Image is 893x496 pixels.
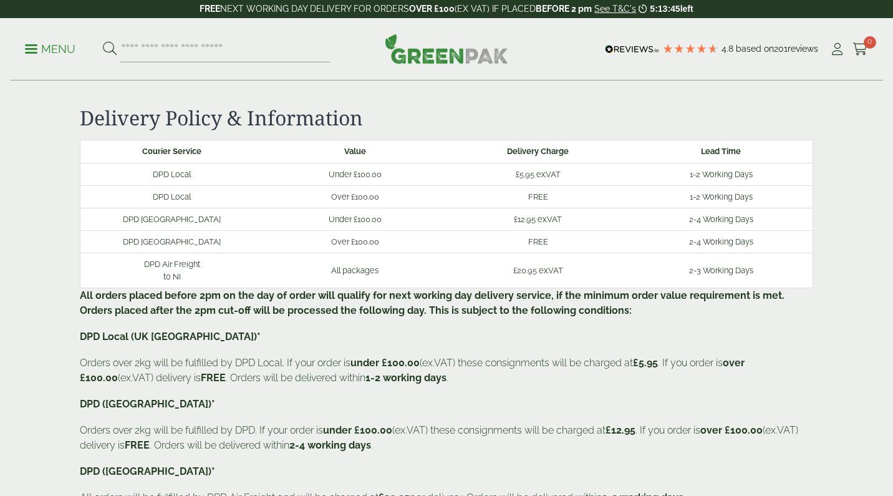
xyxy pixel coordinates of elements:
i: Cart [852,43,868,56]
td: DPD [GEOGRAPHIC_DATA] [80,208,264,230]
p: Orders over 2kg will be fulfilled by DPD Local. If your order is (ex.VAT) these consignments will... [80,356,813,386]
td: DPD [GEOGRAPHIC_DATA] [80,231,264,253]
b: 1-2 working days [365,372,446,384]
span: 201 [774,44,788,54]
div: 4.79 Stars [662,43,718,54]
img: REVIEWS.io [605,45,659,54]
th: Value [263,140,446,163]
td: Under £100.00 [263,163,446,185]
b: DPD Local (UK [GEOGRAPHIC_DATA])* [80,331,261,343]
img: GreenPak Supplies [385,34,508,64]
a: 0 [852,40,868,59]
td: DPD Air Freight to NI [80,253,264,288]
b: DPD ([GEOGRAPHIC_DATA])* [80,398,215,410]
td: 2-4 Working Days [630,208,813,230]
b: FREE [201,372,226,384]
td: £12.95 ex.VAT [446,208,630,230]
h2: Delivery Policy & Information [80,106,813,130]
td: Over £100.00 [263,231,446,253]
td: DPD Local [80,185,264,208]
td: 2-3 Working Days [630,253,813,288]
th: Courier Service [80,140,264,163]
b: 2-4 working days [289,439,371,451]
span: reviews [788,44,818,54]
td: 1-2 Working Days [630,163,813,185]
b: All orders placed before 2pm on the day of order will qualify for next working day delivery servi... [80,289,784,316]
span: left [680,4,693,14]
p: Orders over 2kg will be fulfilled by DPD. If your order is (ex.VAT) these consignments will be ch... [80,423,813,453]
b: over £100.00 [700,424,763,436]
td: Under £100.00 [263,208,446,230]
td: DPD Local [80,163,264,185]
th: Delivery Charge [446,140,630,163]
b: £12.95 [606,424,635,436]
p: Menu [25,42,75,57]
span: Based on [736,44,774,54]
strong: OVER £100 [409,4,455,14]
td: FREE [446,231,630,253]
span: 5:13:45 [650,4,680,14]
span: 4.8 [722,44,736,54]
b: under £100.00 [323,424,392,436]
strong: FREE [200,4,220,14]
a: Menu [25,42,75,54]
td: Over £100.00 [263,185,446,208]
td: £20.95 ex.VAT [446,253,630,288]
strong: BEFORE 2 pm [536,4,592,14]
th: Lead Time [630,140,813,163]
b: under £100.00 [350,357,420,369]
b: FREE [125,439,150,451]
b: over £100.00 [80,357,745,384]
td: All packages [263,253,446,288]
td: FREE [446,185,630,208]
a: See T&C's [594,4,636,14]
i: My Account [829,43,845,56]
td: 1-2 Working Days [630,185,813,208]
td: £5.95 ex.VAT [446,163,630,185]
td: 2-4 Working Days [630,231,813,253]
b: DPD ([GEOGRAPHIC_DATA])* [80,465,215,477]
b: £5.95 [633,357,658,369]
span: 0 [864,36,876,49]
